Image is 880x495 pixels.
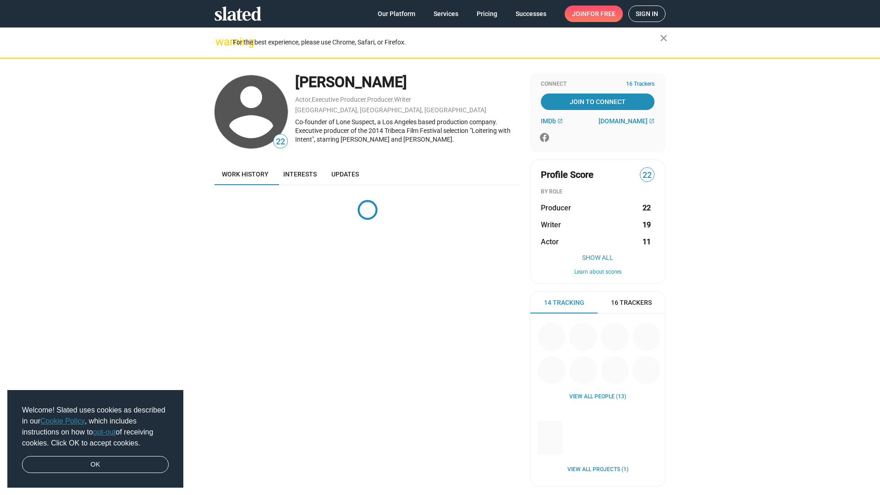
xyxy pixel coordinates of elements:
a: Joinfor free [565,5,623,22]
span: Actor [541,237,559,247]
div: BY ROLE [541,188,654,196]
span: , [311,98,312,103]
div: For the best experience, please use Chrome, Safari, or Firefox. [233,36,660,49]
a: IMDb [541,117,563,125]
strong: 19 [643,220,651,230]
a: opt-out [93,428,116,436]
a: Actor [295,96,311,103]
span: Join To Connect [543,93,653,110]
a: Producer [367,96,393,103]
span: 22 [274,136,287,148]
a: [GEOGRAPHIC_DATA], [GEOGRAPHIC_DATA], [GEOGRAPHIC_DATA] [295,106,486,114]
span: IMDb [541,117,556,125]
div: Co-founder of Lone Suspect, a Los Angeles based production company. Executive producer of the 201... [295,118,521,143]
a: Updates [324,163,366,185]
mat-icon: warning [215,36,226,47]
span: Writer [541,220,561,230]
div: cookieconsent [7,390,183,488]
mat-icon: open_in_new [557,118,563,124]
span: Work history [222,170,269,178]
a: Sign in [628,5,665,22]
span: 16 Trackers [611,298,652,307]
span: , [393,98,394,103]
span: Updates [331,170,359,178]
span: Services [434,5,458,22]
span: Our Platform [378,5,415,22]
a: Services [426,5,466,22]
span: Producer [541,203,571,213]
span: Join [572,5,616,22]
button: Learn about scores [541,269,654,276]
strong: 11 [643,237,651,247]
span: Pricing [477,5,497,22]
span: for free [587,5,616,22]
a: dismiss cookie message [22,456,169,473]
span: Profile Score [541,169,594,181]
a: Pricing [469,5,505,22]
a: Cookie Policy [40,417,85,425]
span: , [366,98,367,103]
a: Join To Connect [541,93,654,110]
a: Our Platform [370,5,423,22]
a: Work history [214,163,276,185]
mat-icon: open_in_new [649,118,654,124]
span: Successes [516,5,546,22]
span: Sign in [636,6,658,22]
button: Show All [541,254,654,261]
span: [DOMAIN_NAME] [599,117,648,125]
span: 16 Trackers [626,81,654,88]
a: [DOMAIN_NAME] [599,117,654,125]
a: View all People (13) [569,393,626,401]
a: Interests [276,163,324,185]
a: Successes [508,5,554,22]
strong: 22 [643,203,651,213]
mat-icon: close [658,33,669,44]
span: Welcome! Slated uses cookies as described in our , which includes instructions on how to of recei... [22,405,169,449]
span: 14 Tracking [544,298,584,307]
span: 22 [640,169,654,181]
div: Connect [541,81,654,88]
div: [PERSON_NAME] [295,72,521,92]
a: Executive Producer [312,96,366,103]
a: Writer [394,96,411,103]
a: View all Projects (1) [567,466,628,473]
span: Interests [283,170,317,178]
